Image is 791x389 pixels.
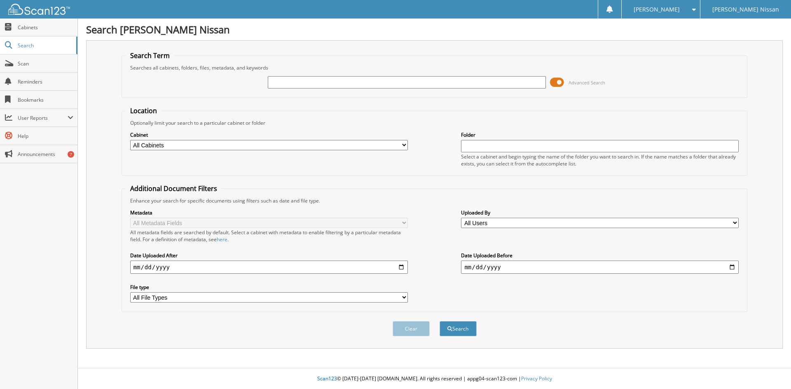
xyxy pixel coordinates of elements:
[126,51,174,60] legend: Search Term
[126,64,743,71] div: Searches all cabinets, folders, files, metadata, and keywords
[126,184,221,193] legend: Additional Document Filters
[18,78,73,85] span: Reminders
[712,7,779,12] span: [PERSON_NAME] Nissan
[18,42,72,49] span: Search
[130,261,408,274] input: start
[317,375,337,382] span: Scan123
[18,114,68,121] span: User Reports
[393,321,430,336] button: Clear
[78,369,791,389] div: © [DATE]-[DATE] [DOMAIN_NAME]. All rights reserved | appg04-scan123-com |
[18,60,73,67] span: Scan
[18,151,73,158] span: Announcements
[130,252,408,259] label: Date Uploaded After
[461,261,739,274] input: end
[18,133,73,140] span: Help
[126,119,743,126] div: Optionally limit your search to a particular cabinet or folder
[461,131,739,138] label: Folder
[569,79,605,86] span: Advanced Search
[461,252,739,259] label: Date Uploaded Before
[130,284,408,291] label: File type
[521,375,552,382] a: Privacy Policy
[8,4,70,15] img: scan123-logo-white.svg
[86,23,783,36] h1: Search [PERSON_NAME] Nissan
[217,236,227,243] a: here
[18,24,73,31] span: Cabinets
[130,229,408,243] div: All metadata fields are searched by default. Select a cabinet with metadata to enable filtering b...
[461,153,739,167] div: Select a cabinet and begin typing the name of the folder you want to search in. If the name match...
[461,209,739,216] label: Uploaded By
[126,106,161,115] legend: Location
[130,131,408,138] label: Cabinet
[440,321,477,336] button: Search
[18,96,73,103] span: Bookmarks
[130,209,408,216] label: Metadata
[126,197,743,204] div: Enhance your search for specific documents using filters such as date and file type.
[68,151,74,158] div: 7
[634,7,680,12] span: [PERSON_NAME]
